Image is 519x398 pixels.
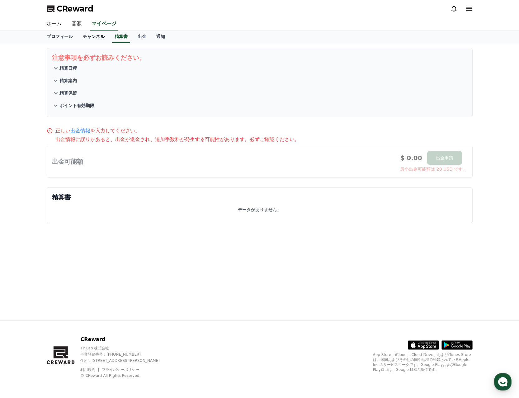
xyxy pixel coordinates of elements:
p: データがありません。 [238,206,281,213]
span: CReward [57,4,93,14]
button: 精算案内 [52,74,467,87]
p: 精算日程 [59,65,77,71]
a: マイページ [90,17,118,31]
p: 正しい を入力してください。 [55,127,140,135]
p: 出金情報に誤りがあると、出金が返金され、追加手数料が発生する可能性があります。必ずご確認ください。 [55,136,473,143]
p: 注意事項を必ずお読みください。 [52,53,467,62]
a: チャンネル [78,31,110,43]
p: 精算保留 [59,90,77,96]
p: YP Lab 株式会社 [80,346,170,351]
p: App Store、iCloud、iCloud Drive、およびiTunes Storeは、米国およびその他の国や地域で登録されているApple Inc.のサービスマークです。Google P... [373,352,473,372]
a: 出金 [133,31,151,43]
p: 住所 : [STREET_ADDRESS][PERSON_NAME] [80,358,170,363]
span: Settings [92,207,107,212]
a: ホーム [42,17,67,31]
p: ポイント有効期限 [59,102,94,109]
a: 音源 [67,17,87,31]
button: ポイント有効期限 [52,99,467,112]
a: CReward [47,4,93,14]
a: Settings [80,197,120,213]
button: 精算保留 [52,87,467,99]
p: 事業登録番号 : [PHONE_NUMBER] [80,352,170,357]
a: 出金情報 [70,128,90,134]
span: Messages [52,207,70,212]
a: プライバシーポリシー [102,367,139,372]
p: 精算案内 [59,78,77,84]
p: © CReward All Rights Reserved. [80,373,170,378]
a: 通知 [151,31,170,43]
p: 精算書 [52,193,467,201]
a: Messages [41,197,80,213]
a: 精算書 [112,31,130,43]
a: 利用規約 [80,367,100,372]
a: プロフィール [42,31,78,43]
p: CReward [80,336,170,343]
span: Home [16,207,27,212]
a: Home [2,197,41,213]
button: 精算日程 [52,62,467,74]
